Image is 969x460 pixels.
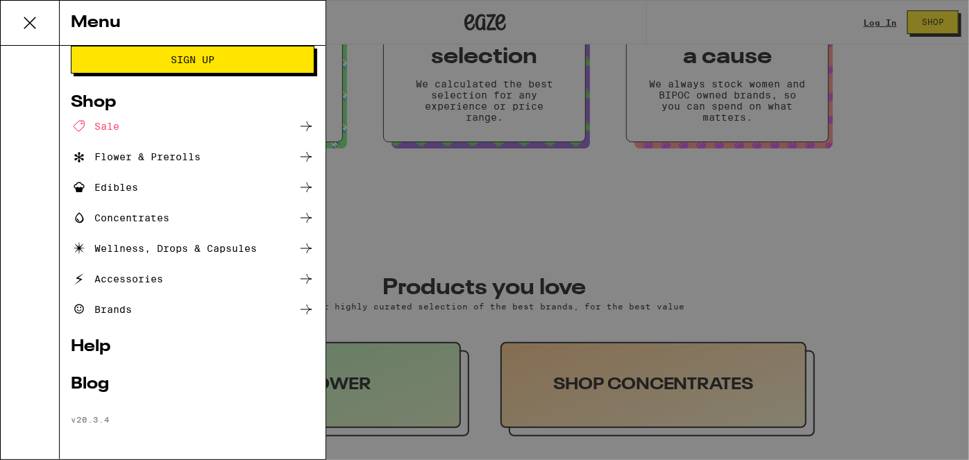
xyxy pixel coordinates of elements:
[71,271,163,287] div: Accessories
[71,46,314,74] button: Sign Up
[71,240,314,257] a: Wellness, Drops & Capsules
[71,240,257,257] div: Wellness, Drops & Capsules
[71,376,314,393] a: Blog
[71,301,132,318] div: Brands
[71,301,314,318] a: Brands
[71,179,138,196] div: Edibles
[71,148,314,165] a: Flower & Prerolls
[60,1,326,46] div: Menu
[71,118,314,135] a: Sale
[71,415,110,424] span: v 20.3.4
[171,55,214,65] span: Sign Up
[71,210,169,226] div: Concentrates
[71,54,314,65] a: Sign Up
[71,271,314,287] a: Accessories
[71,94,314,111] a: Shop
[71,148,201,165] div: Flower & Prerolls
[8,10,100,21] span: Hi. Need any help?
[71,118,119,135] div: Sale
[71,210,314,226] a: Concentrates
[71,179,314,196] a: Edibles
[71,339,314,355] a: Help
